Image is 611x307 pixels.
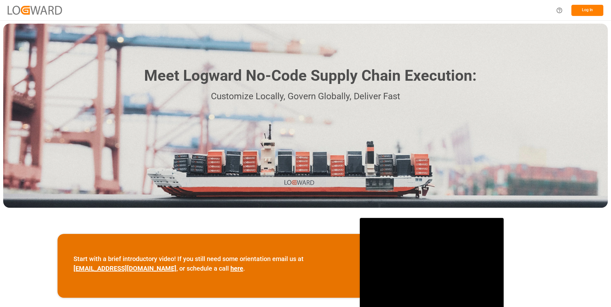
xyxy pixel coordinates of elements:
[144,64,476,87] h1: Meet Logward No-Code Supply Chain Execution:
[571,5,603,16] button: Log In
[73,265,176,272] a: [EMAIL_ADDRESS][DOMAIN_NAME]
[230,265,243,272] a: here
[552,3,567,18] button: Help Center
[73,254,344,273] p: Start with a brief introductory video! If you still need some orientation email us at , or schedu...
[135,89,476,104] p: Customize Locally, Govern Globally, Deliver Fast
[8,6,62,14] img: Logward_new_orange.png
